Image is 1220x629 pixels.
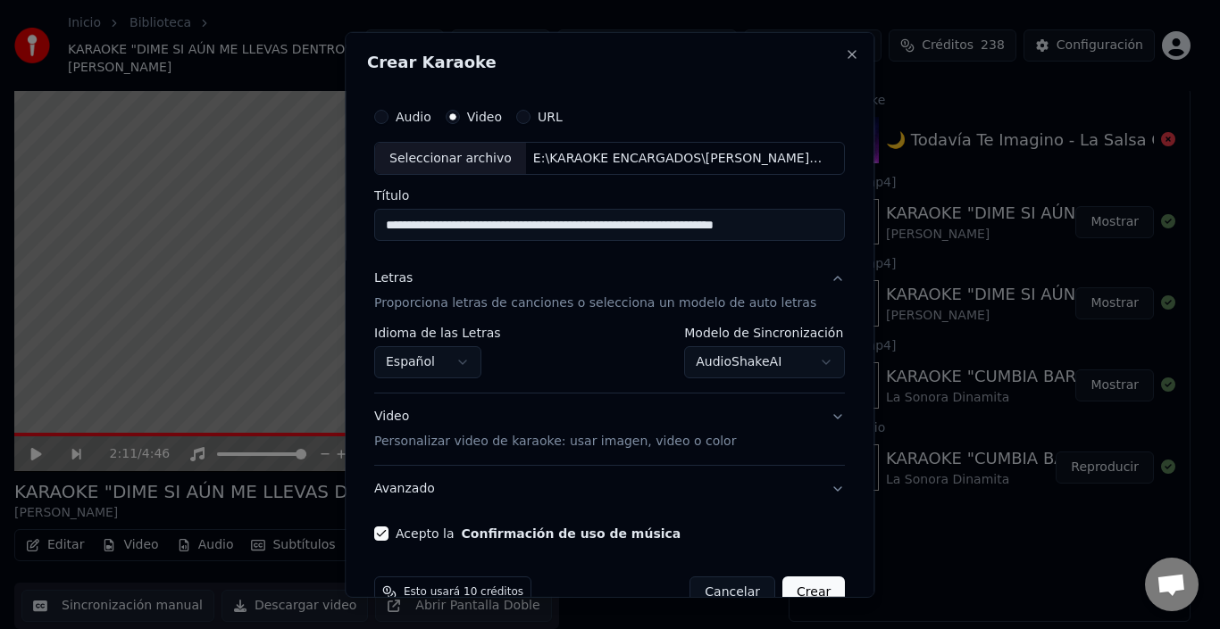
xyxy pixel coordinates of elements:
[374,466,845,512] button: Avanzado
[462,527,681,540] button: Acepto la
[538,110,563,122] label: URL
[396,110,431,122] label: Audio
[374,189,845,202] label: Título
[685,327,846,339] label: Modelo de Sincronización
[374,294,816,312] p: Proporciona letras de canciones o selecciona un modelo de auto letras
[690,576,776,608] button: Cancelar
[374,327,501,339] label: Idioma de las Letras
[367,54,852,70] h2: Crear Karaoke
[375,142,526,174] div: Seleccionar archivo
[374,408,736,451] div: Video
[374,269,413,287] div: Letras
[374,255,845,327] button: LetrasProporciona letras de canciones o selecciona un modelo de auto letras
[374,327,845,393] div: LetrasProporciona letras de canciones o selecciona un modelo de auto letras
[396,527,681,540] label: Acepto la
[526,149,830,167] div: E:\KARAOKE ENCARGADOS\[PERSON_NAME]\🌙 Todavía Te Imagino - La Salsa Que Te Hará Sentir Que Nunca ...
[374,433,736,451] p: Personalizar video de karaoke: usar imagen, video o color
[782,576,845,608] button: Crear
[404,585,523,600] span: Esto usará 10 créditos
[467,110,502,122] label: Video
[374,393,845,465] button: VideoPersonalizar video de karaoke: usar imagen, video o color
